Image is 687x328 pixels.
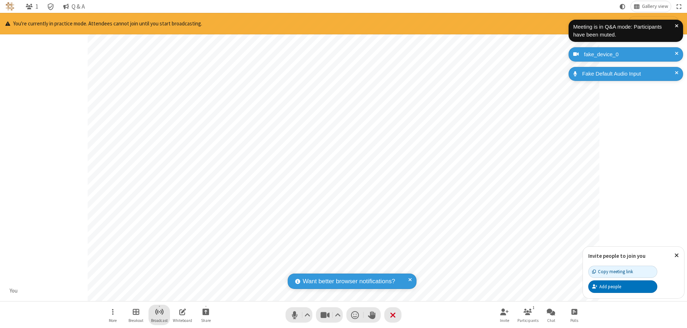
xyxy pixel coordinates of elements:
[109,318,117,323] span: More
[588,280,657,293] button: Add people
[531,304,537,311] div: 1
[384,307,401,323] button: End or leave meeting
[517,318,539,323] span: Participants
[148,305,170,325] button: Start broadcast
[494,305,515,325] button: Invite participants (⌘+Shift+I)
[44,1,58,12] div: Meeting details Encryption enabled
[333,307,343,323] button: Video setting
[6,2,14,11] img: QA Selenium DO NOT DELETE OR CHANGE
[102,305,123,325] button: Open menu
[7,287,20,295] div: You
[592,268,633,275] div: Copy meeting link
[580,70,678,78] div: Fake Default Audio Input
[581,50,678,59] div: fake_device_0
[588,266,657,278] button: Copy meeting link
[500,318,509,323] span: Invite
[669,247,684,264] button: Close popover
[547,318,555,323] span: Chat
[173,318,192,323] span: Whiteboard
[151,318,168,323] span: Broadcast
[517,305,539,325] button: Open participant list
[128,318,143,323] span: Breakout
[564,305,585,325] button: Open poll
[201,318,211,323] span: Share
[60,1,88,12] button: Q & A
[303,277,395,286] span: Want better browser notifications?
[631,1,671,12] button: Change layout
[5,20,202,28] p: You're currently in practice mode. Attendees cannot join until you start broadcasting.
[540,305,562,325] button: Open chat
[674,1,684,12] button: Fullscreen
[286,307,312,323] button: Mute (⌘+Shift+A)
[72,3,85,10] span: Q & A
[628,16,679,31] button: Start broadcasting
[570,318,578,323] span: Polls
[125,305,147,325] button: Manage Breakout Rooms
[573,23,675,39] div: Meeting is in Q&A mode: Participants have been muted.
[303,307,312,323] button: Audio settings
[346,307,364,323] button: Send a reaction
[35,3,38,10] span: 1
[617,1,628,12] button: Using system theme
[316,307,343,323] button: Stop video (⌘+Shift+V)
[364,307,381,323] button: Raise hand
[23,1,41,12] button: Open participant list
[588,252,645,259] label: Invite people to join you
[172,305,193,325] button: Open shared whiteboard
[642,4,668,9] span: Gallery view
[195,305,216,325] button: Start sharing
